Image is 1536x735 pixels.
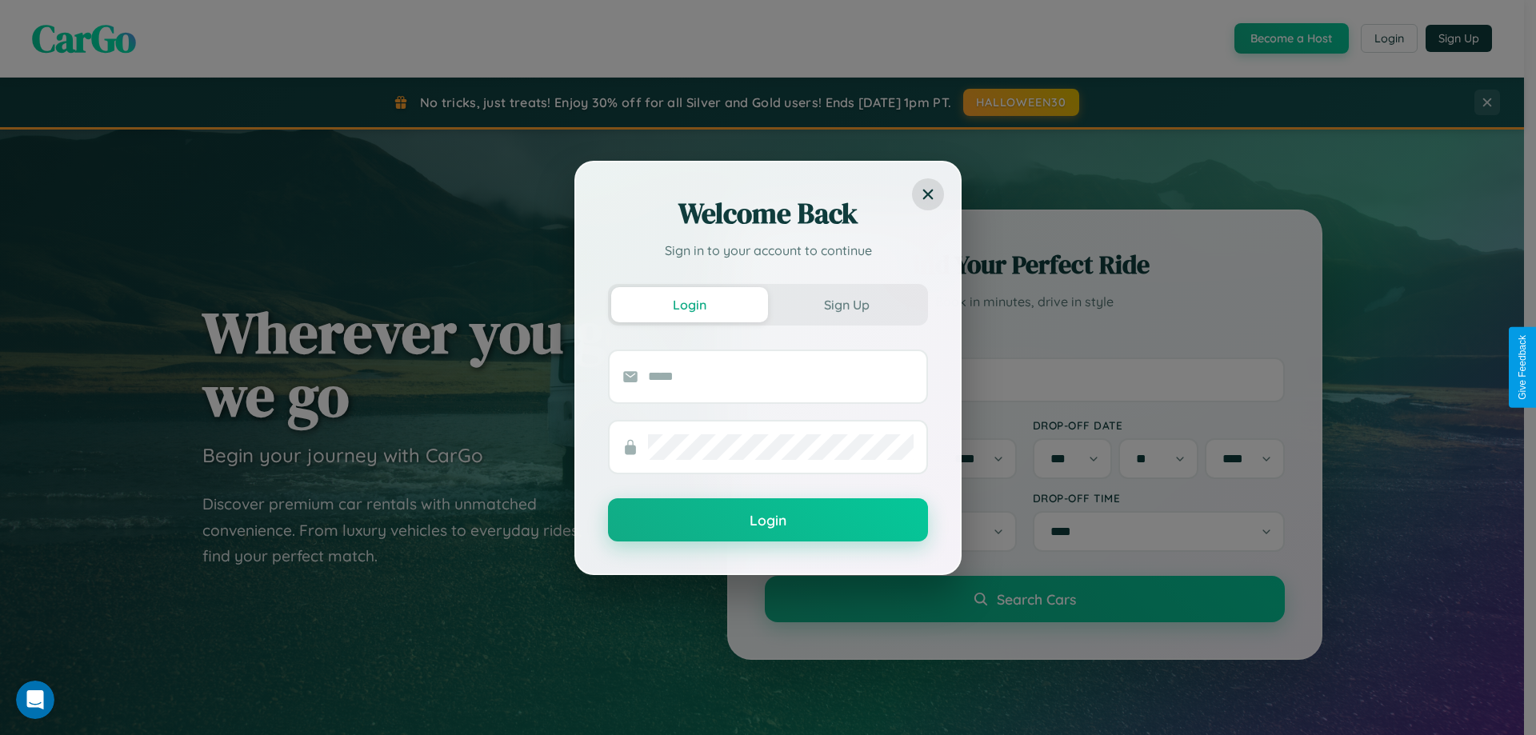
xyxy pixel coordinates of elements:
[611,287,768,322] button: Login
[608,498,928,541] button: Login
[608,194,928,233] h2: Welcome Back
[1517,335,1528,400] div: Give Feedback
[768,287,925,322] button: Sign Up
[16,681,54,719] iframe: Intercom live chat
[608,241,928,260] p: Sign in to your account to continue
